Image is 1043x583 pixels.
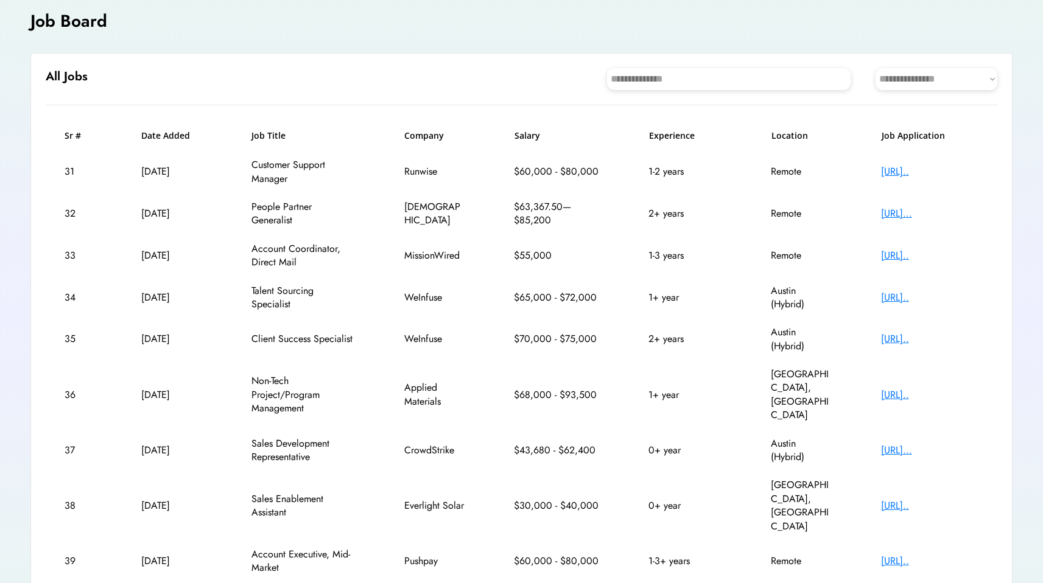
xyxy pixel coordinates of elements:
div: [URL].. [881,554,978,568]
div: Remote [771,207,832,220]
h6: Location [771,130,832,142]
div: [DATE] [141,165,202,178]
div: [URL].. [881,388,978,402]
div: $30,000 - $40,000 [514,499,599,512]
div: [URL].. [881,291,978,304]
div: Customer Support Manager [251,158,355,186]
h6: Company [404,130,465,142]
div: Austin (Hybrid) [771,326,832,353]
div: 38 [65,499,92,512]
div: Applied Materials [404,381,465,408]
div: [DATE] [141,444,202,457]
div: $63,367.50—$85,200 [514,200,599,228]
div: Talent Sourcing Specialist [251,284,355,312]
div: Remote [771,165,832,178]
div: [GEOGRAPHIC_DATA], [GEOGRAPHIC_DATA] [771,478,832,533]
div: 0+ year [648,499,722,512]
div: [URL]... [881,207,978,220]
h6: Experience [649,130,722,142]
div: [URL].. [881,249,978,262]
div: Everlight Solar [404,499,465,512]
div: 1-2 years [648,165,722,178]
div: 32 [65,207,92,220]
div: 1+ year [648,388,722,402]
h6: Sr # [65,130,92,142]
div: 33 [65,249,92,262]
div: 31 [65,165,92,178]
div: $60,000 - $80,000 [514,165,599,178]
div: [DATE] [141,332,202,346]
div: Client Success Specialist [251,332,355,346]
div: [DEMOGRAPHIC_DATA] [404,200,465,228]
div: CrowdStrike [404,444,465,457]
div: Sales Development Representative [251,437,355,464]
div: $55,000 [514,249,599,262]
div: Remote [771,554,832,568]
div: [DATE] [141,499,202,512]
div: [URL].. [881,165,978,178]
div: People Partner Generalist [251,200,355,228]
div: Remote [771,249,832,262]
h6: Salary [514,130,600,142]
div: Austin (Hybrid) [771,437,832,464]
h6: All Jobs [46,68,88,85]
div: [GEOGRAPHIC_DATA], [GEOGRAPHIC_DATA] [771,368,832,422]
div: 36 [65,388,92,402]
div: [URL].. [881,332,978,346]
div: [DATE] [141,388,202,402]
div: 34 [65,291,92,304]
div: Austin (Hybrid) [771,284,832,312]
h6: Job Title [251,130,286,142]
div: [DATE] [141,249,202,262]
div: 1+ year [648,291,722,304]
div: [URL].. [881,499,978,512]
h6: Date Added [141,130,202,142]
div: Account Coordinator, Direct Mail [251,242,355,270]
div: 2+ years [648,332,722,346]
div: $43,680 - $62,400 [514,444,599,457]
div: Runwise [404,165,465,178]
div: $70,000 - $75,000 [514,332,599,346]
div: Pushpay [404,554,465,568]
div: Account Executive, Mid-Market [251,548,355,575]
h4: Job Board [30,9,107,33]
div: 37 [65,444,92,457]
div: $60,000 - $80,000 [514,554,599,568]
div: 2+ years [648,207,722,220]
div: 35 [65,332,92,346]
div: 1-3 years [648,249,722,262]
div: 0+ year [648,444,722,457]
div: 1-3+ years [648,554,722,568]
div: [URL]... [881,444,978,457]
div: MissionWired [404,249,465,262]
div: 39 [65,554,92,568]
div: Non-Tech Project/Program Management [251,374,355,415]
div: [DATE] [141,291,202,304]
div: WeInfuse [404,332,465,346]
div: $65,000 - $72,000 [514,291,599,304]
h6: Job Application [882,130,979,142]
div: WeInfuse [404,291,465,304]
div: Sales Enablement Assistant [251,492,355,520]
div: [DATE] [141,554,202,568]
div: $68,000 - $93,500 [514,388,599,402]
div: [DATE] [141,207,202,220]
